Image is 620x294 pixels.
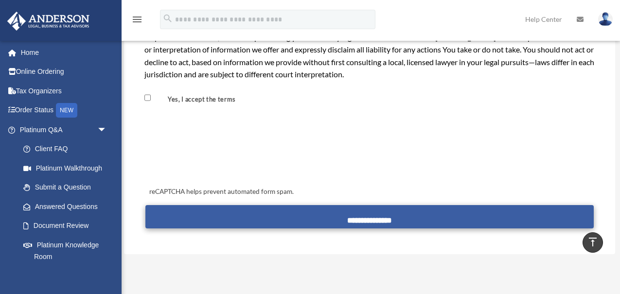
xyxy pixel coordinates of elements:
[14,139,122,159] a: Client FAQ
[14,197,122,216] a: Answered Questions
[144,18,594,81] div: The information we provide does not necessarily represent the opinion of [PERSON_NAME] Business A...
[587,236,599,248] i: vertical_align_top
[14,158,122,178] a: Platinum Walkthrough
[7,81,122,101] a: Tax Organizers
[97,120,117,140] span: arrow_drop_down
[598,12,613,26] img: User Pic
[14,216,117,236] a: Document Review
[7,101,122,121] a: Order StatusNEW
[4,12,92,31] img: Anderson Advisors Platinum Portal
[14,178,122,197] a: Submit a Question
[153,95,239,104] label: Yes, I accept the terms
[583,232,603,253] a: vertical_align_top
[7,43,122,62] a: Home
[146,128,294,166] iframe: reCAPTCHA
[162,13,173,24] i: search
[145,186,593,198] div: reCAPTCHA helps prevent automated form spam.
[131,17,143,25] a: menu
[131,14,143,25] i: menu
[14,235,122,266] a: Platinum Knowledge Room
[7,62,122,82] a: Online Ordering
[56,103,77,118] div: NEW
[7,120,122,139] a: Platinum Q&Aarrow_drop_down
